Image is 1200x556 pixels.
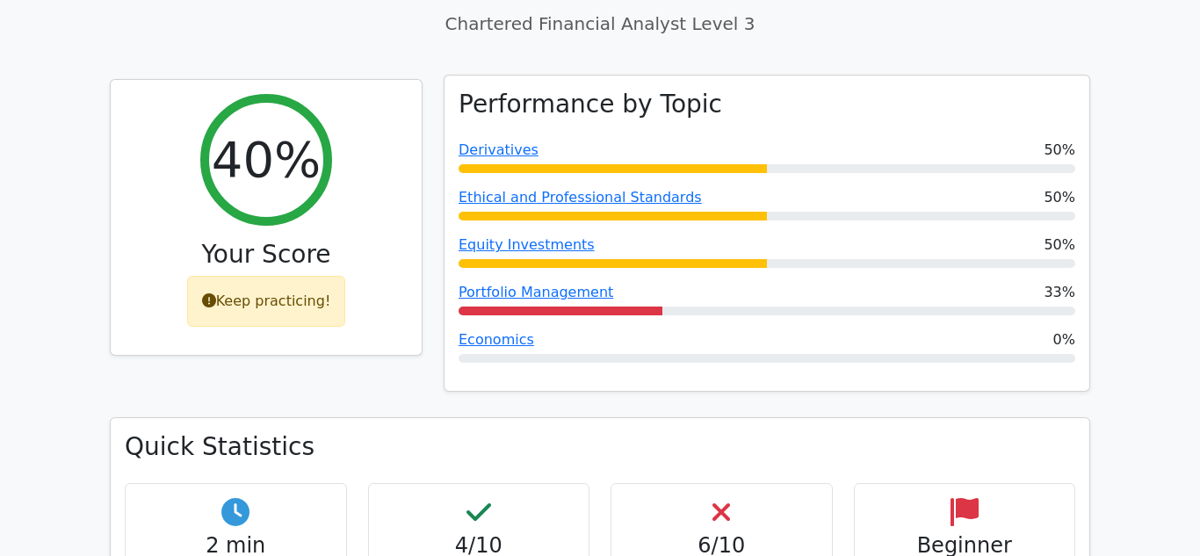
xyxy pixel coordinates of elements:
a: Equity Investments [459,236,595,253]
h2: 40% [212,130,321,189]
a: Portfolio Management [459,284,613,300]
div: Keep practicing! [187,276,346,327]
span: 50% [1044,140,1075,161]
a: Ethical and Professional Standards [459,189,702,206]
h3: Your Score [125,240,408,270]
h3: Quick Statistics [125,432,1075,462]
span: 50% [1044,187,1075,208]
span: 50% [1044,235,1075,256]
p: Chartered Financial Analyst Level 3 [110,11,1090,37]
h3: Performance by Topic [459,90,722,119]
a: Derivatives [459,141,539,158]
a: Economics [459,331,534,348]
span: 0% [1053,329,1075,350]
span: 33% [1044,282,1075,303]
